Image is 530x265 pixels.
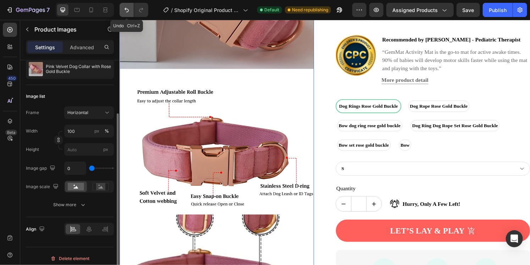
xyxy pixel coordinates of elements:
[281,186,290,195] img: Alt Image
[65,162,86,175] input: Auto
[93,127,101,135] button: %
[50,254,89,263] div: Delete element
[294,187,353,195] p: Hurry, Only A Few Left!
[94,128,99,134] div: px
[290,126,302,134] span: Bow
[224,137,258,147] legend: Specifications
[103,127,111,135] button: px
[224,72,309,82] legend: Color: Dog Rings Rose Gold Buckle
[226,86,290,93] span: Dog Rings Rose Gold Buckle
[54,201,87,208] div: Show more
[240,183,256,198] input: quantity
[26,109,39,116] label: Frame
[226,106,293,113] span: Bow dog ring rose gold buckle
[70,44,94,51] p: Advanced
[506,230,523,247] div: Open Intercom Messenger
[256,183,272,198] button: increment
[105,128,109,134] div: %
[463,7,474,13] span: Save
[46,6,50,14] p: 7
[226,126,281,134] span: Bow set rose gold buckle
[64,106,114,119] button: Horizontal
[281,214,358,224] div: Let’s lay & play
[457,3,480,17] button: Save
[26,253,114,264] button: Delete element
[224,207,426,230] button: Let’s lay & play
[26,225,46,234] div: Align
[120,20,530,265] iframe: Design area
[272,29,425,55] p: “GemMat Activity Mat is the go-to mat for active awake times. 90% of babies will develop motor sk...
[7,75,17,81] div: 450
[225,183,240,198] button: decrement
[35,44,55,51] p: Settings
[26,93,45,100] div: Image list
[292,7,328,13] span: Need republishing
[64,143,114,156] input: px
[272,16,425,25] p: Recommended by [PERSON_NAME] - Pediatric Therapist
[34,25,95,34] p: Product Images
[46,64,111,74] p: Pink Velvet Dog Collar with Rose Gold Buckle
[26,198,114,211] button: Show more
[302,106,394,113] span: Dog Ring Dog Rope Set Rose Gold Buckle
[67,109,88,116] span: Horizontal
[224,170,426,180] div: Quantity
[171,6,173,14] span: /
[5,130,17,135] div: Beta
[103,147,108,152] span: px
[386,3,454,17] button: Assigned Products
[392,6,438,14] span: Assigned Products
[489,6,507,14] div: Publish
[300,86,363,93] span: Dog Rope Rose Gold Buckle
[29,62,43,76] img: product feature img
[26,128,38,134] label: Width
[26,182,60,192] div: Image scale
[26,164,57,173] div: Image gap
[272,58,320,67] a: More product detail
[3,3,53,17] button: 7
[483,3,513,17] button: Publish
[120,3,148,17] div: Undo/Redo
[264,7,279,13] span: Default
[26,146,39,153] label: Height
[64,125,114,137] input: px%
[174,6,240,14] span: Shopify Original Product Template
